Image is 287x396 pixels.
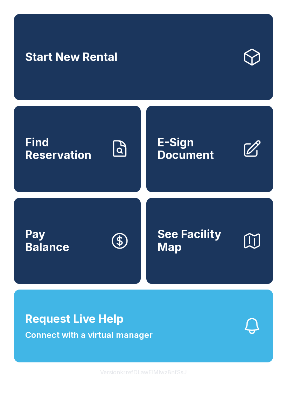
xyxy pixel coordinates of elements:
a: E-Sign Document [146,106,273,192]
span: Start New Rental [25,51,118,64]
button: See Facility Map [146,198,273,284]
span: Connect with a virtual manager [25,329,153,341]
span: See Facility Map [157,228,237,253]
button: VersionkrrefDLawElMlwz8nfSsJ [94,362,192,382]
span: Find Reservation [25,136,104,162]
span: Request Live Help [25,311,124,327]
span: Pay Balance [25,228,69,253]
a: Start New Rental [14,14,273,100]
button: PayBalance [14,198,141,284]
span: E-Sign Document [157,136,237,162]
button: Request Live HelpConnect with a virtual manager [14,290,273,362]
a: Find Reservation [14,106,141,192]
